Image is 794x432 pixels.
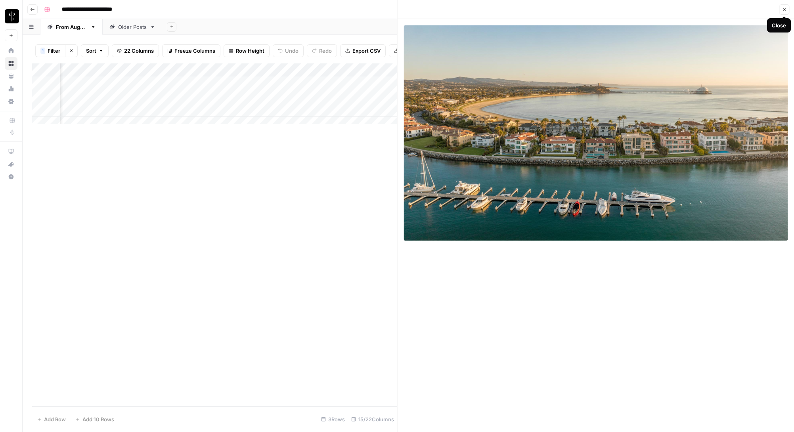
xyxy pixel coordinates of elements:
button: 1Filter [35,44,65,57]
div: Close [772,21,786,29]
a: From [DATE] [40,19,103,35]
span: Redo [319,47,332,55]
button: 22 Columns [112,44,159,57]
a: Older Posts [103,19,162,35]
a: Settings [5,95,17,108]
div: Older Posts [118,23,147,31]
a: Usage [5,82,17,95]
span: 22 Columns [124,47,154,55]
a: Your Data [5,70,17,82]
img: LP Production Workloads Logo [5,9,19,23]
button: Add 10 Rows [71,413,119,426]
button: Undo [273,44,304,57]
span: Export CSV [352,47,381,55]
button: Row Height [224,44,270,57]
button: Workspace: LP Production Workloads [5,6,17,26]
span: Sort [86,47,96,55]
div: 1 [40,48,45,54]
span: Filter [48,47,60,55]
div: 3 Rows [318,413,348,426]
div: 15/22 Columns [348,413,397,426]
button: Help + Support [5,170,17,183]
button: Add Row [32,413,71,426]
span: 1 [42,48,44,54]
span: Undo [285,47,298,55]
span: Add Row [44,415,66,423]
button: Export CSV [340,44,386,57]
img: Row/Cell [404,25,788,241]
button: Redo [307,44,337,57]
a: Home [5,44,17,57]
div: From [DATE] [56,23,87,31]
button: Sort [81,44,109,57]
span: Add 10 Rows [82,415,114,423]
button: Freeze Columns [162,44,220,57]
a: Browse [5,57,17,70]
a: AirOps Academy [5,145,17,158]
span: Row Height [236,47,264,55]
button: What's new? [5,158,17,170]
span: Freeze Columns [174,47,215,55]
